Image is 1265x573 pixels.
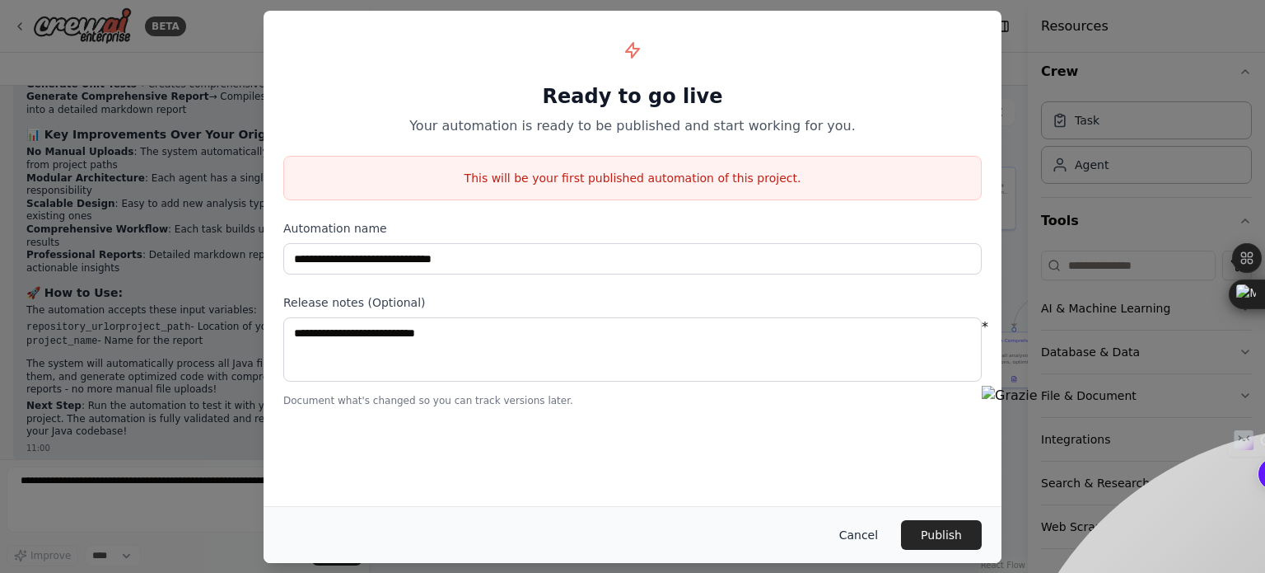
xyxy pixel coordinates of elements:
[283,220,982,237] label: Automation name
[284,170,981,186] p: This will be your first published automation of this project.
[283,116,982,136] p: Your automation is ready to be published and start working for you.
[283,294,982,311] label: Release notes (Optional)
[283,83,982,110] h1: Ready to go live
[283,394,982,407] p: Document what's changed so you can track versions later.
[901,520,982,550] button: Publish
[826,520,891,550] button: Cancel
